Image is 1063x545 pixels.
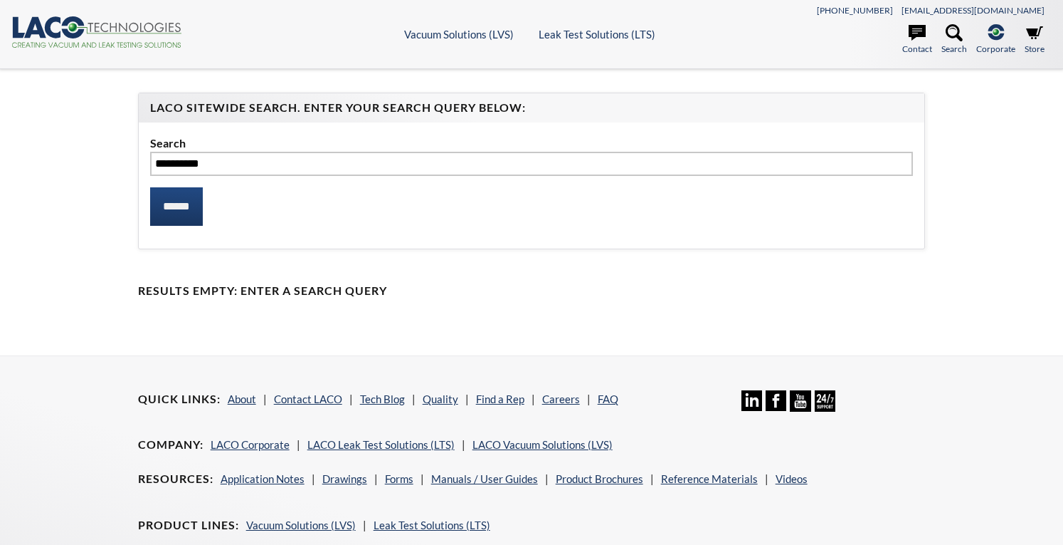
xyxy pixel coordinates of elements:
a: Find a Rep [476,393,524,405]
a: Forms [385,472,413,485]
h4: Resources [138,472,213,487]
a: LACO Corporate [211,438,290,451]
a: Vacuum Solutions (LVS) [246,519,356,531]
a: Product Brochures [556,472,643,485]
h4: Product Lines [138,518,239,533]
a: Tech Blog [360,393,405,405]
a: LACO Leak Test Solutions (LTS) [307,438,455,451]
a: [PHONE_NUMBER] [817,5,893,16]
a: Contact LACO [274,393,342,405]
a: Leak Test Solutions (LTS) [374,519,490,531]
h4: Company [138,437,203,452]
a: Reference Materials [661,472,758,485]
a: Manuals / User Guides [431,472,538,485]
a: Application Notes [221,472,305,485]
a: Search [941,24,967,56]
h4: Quick Links [138,392,221,407]
a: Store [1025,24,1045,56]
a: Quality [423,393,458,405]
span: Corporate [976,42,1015,56]
a: [EMAIL_ADDRESS][DOMAIN_NAME] [901,5,1045,16]
a: Careers [542,393,580,405]
a: Videos [776,472,808,485]
a: Vacuum Solutions (LVS) [404,28,514,41]
label: Search [150,134,914,152]
a: About [228,393,256,405]
a: LACO Vacuum Solutions (LVS) [472,438,613,451]
h4: LACO Sitewide Search. Enter your Search Query Below: [150,100,914,115]
a: 24/7 Support [815,401,835,414]
h4: Results Empty: Enter a Search Query [138,284,926,299]
a: Contact [902,24,932,56]
a: Leak Test Solutions (LTS) [539,28,655,41]
img: 24/7 Support Icon [815,390,835,411]
a: FAQ [598,393,618,405]
a: Drawings [322,472,367,485]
